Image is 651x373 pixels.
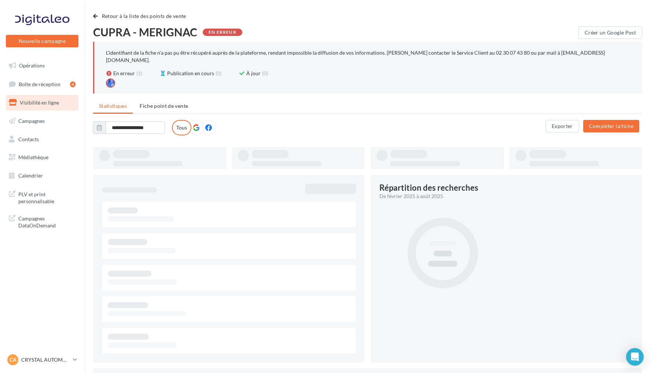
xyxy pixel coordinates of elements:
[136,70,142,77] span: (1)
[4,76,80,92] a: Boîte de réception4
[4,95,80,110] a: Visibilité en ligne
[203,29,242,36] div: En erreur
[379,184,478,192] div: Répartition des recherches
[4,132,80,147] a: Contacts
[172,120,191,135] label: Tous
[4,150,80,165] a: Médiathèque
[18,118,45,124] span: Campagnes
[4,168,80,183] a: Calendrier
[21,356,70,363] p: CRYSTAL AUTOMOBILES
[18,172,43,179] span: Calendrier
[246,70,261,77] span: À jour
[18,154,48,160] span: Médiathèque
[20,99,59,106] span: Visibilité en ligne
[18,213,76,229] span: Campagnes DataOnDemand
[140,103,188,109] span: Fiche point de vente
[106,50,605,63] p: L'identifiant de la fiche n'a pas pu être récupéré auprès de la plateforme, rendant impossible la...
[626,348,644,366] div: Open Intercom Messenger
[580,122,642,129] a: Compléter la fiche
[19,81,60,87] span: Boîte de réception
[4,211,80,232] a: Campagnes DataOnDemand
[113,70,135,77] span: En erreur
[18,189,76,205] span: PLV et print personnalisable
[19,62,45,69] span: Opérations
[216,70,221,77] span: (0)
[4,186,80,208] a: PLV et print personnalisable
[4,113,80,129] a: Campagnes
[93,12,189,21] button: Retour à la liste des points de vente
[167,70,214,77] span: Publication en cours
[583,120,639,132] button: Compléter la fiche
[70,81,76,87] div: 4
[93,26,197,37] span: CUPRA - MERIGNAC
[379,193,628,200] div: De février 2025 à août 2025
[262,70,268,77] span: (0)
[6,353,78,367] a: CA CRYSTAL AUTOMOBILES
[545,120,579,132] button: Exporter
[4,58,80,73] a: Opérations
[6,35,78,47] button: Nouvelle campagne
[578,26,642,39] button: Créer un Google Post
[18,136,39,142] span: Contacts
[102,13,186,19] span: Retour à la liste des points de vente
[10,356,16,363] span: CA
